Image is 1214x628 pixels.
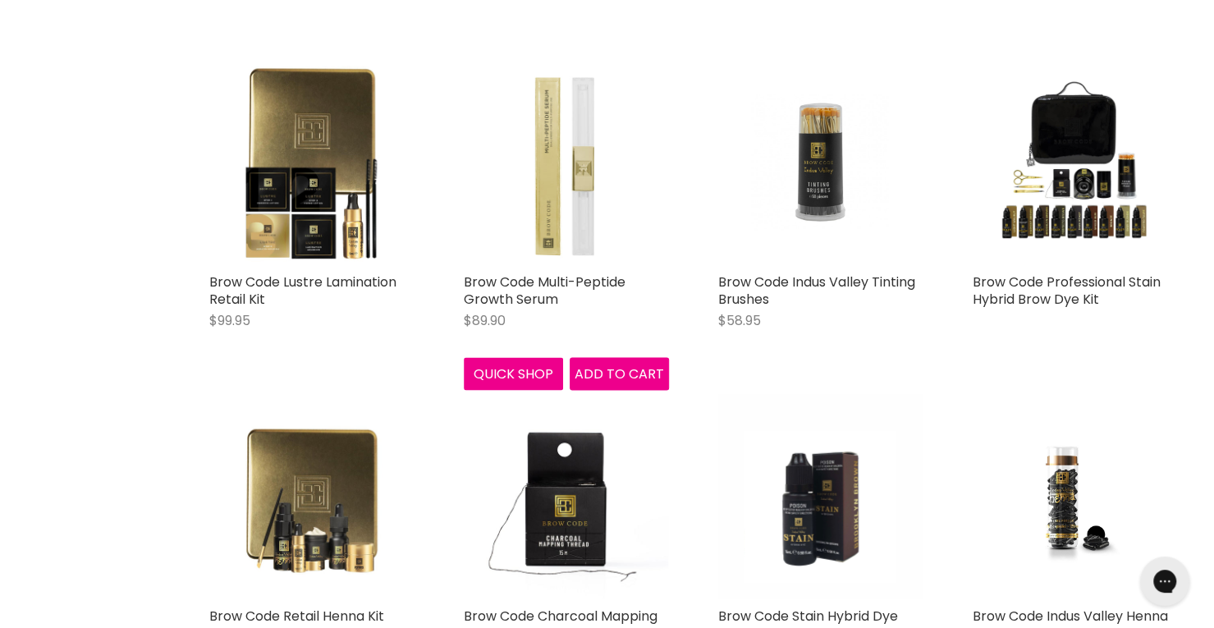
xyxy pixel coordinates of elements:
[1132,551,1198,612] iframe: Gorgias live chat messenger
[972,394,1177,599] a: Brow Code Indus Valley Henna Powder Capsules
[718,606,898,625] a: Brow Code Stain Hybrid Dye
[752,59,889,264] img: Brow Code Indus Valley Tinting Brushes
[718,310,761,329] span: $58.95
[209,394,415,599] img: Brow Code Retail Henna Kit
[570,357,669,390] button: Add to cart
[464,272,625,308] a: Brow Code Multi-Peptide Growth Serum
[209,59,415,264] img: Brow Code Lustre Lamination Retail Kit
[464,394,669,599] img: Brow Code Charcoal Mapping Thread
[209,606,384,625] a: Brow Code Retail Henna Kit
[209,310,250,329] span: $99.95
[1006,394,1143,599] img: Brow Code Indus Valley Henna Powder Capsules
[575,364,664,383] span: Add to cart
[464,59,669,264] img: Brow Code Multi-Peptide Growth Serum
[972,59,1177,264] img: Brow Code Professional Stain Hybrid Brow Dye Kit
[209,272,396,308] a: Brow Code Lustre Lamination Retail Kit
[464,310,506,329] span: $89.90
[972,272,1160,308] a: Brow Code Professional Stain Hybrid Brow Dye Kit
[718,394,923,599] img: Brow Code Stain Hybrid Dye
[464,357,563,390] button: Quick shop
[718,272,915,308] a: Brow Code Indus Valley Tinting Brushes
[718,59,923,264] a: Brow Code Indus Valley Tinting Brushes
